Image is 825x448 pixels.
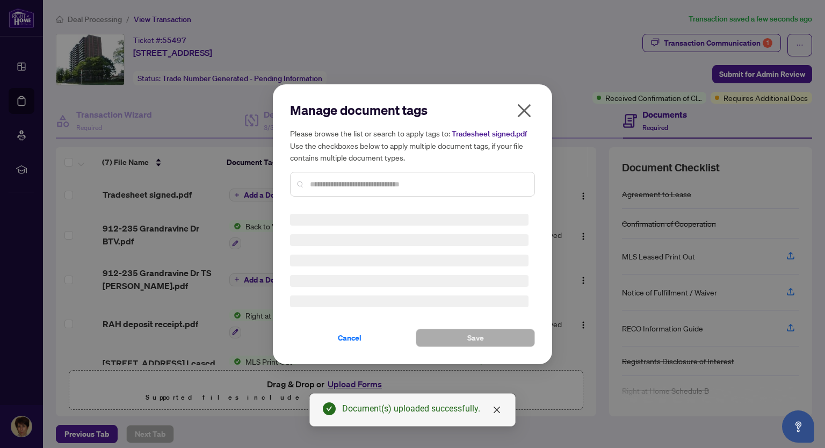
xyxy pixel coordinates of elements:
[782,410,814,443] button: Open asap
[290,329,409,347] button: Cancel
[290,102,535,119] h2: Manage document tags
[452,129,527,139] span: Tradesheet signed.pdf
[323,402,336,415] span: check-circle
[290,127,535,163] h5: Please browse the list or search to apply tags to: Use the checkboxes below to apply multiple doc...
[338,329,361,346] span: Cancel
[491,404,503,416] a: Close
[342,402,502,415] div: Document(s) uploaded successfully.
[493,406,501,414] span: close
[416,329,535,347] button: Save
[516,102,533,119] span: close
